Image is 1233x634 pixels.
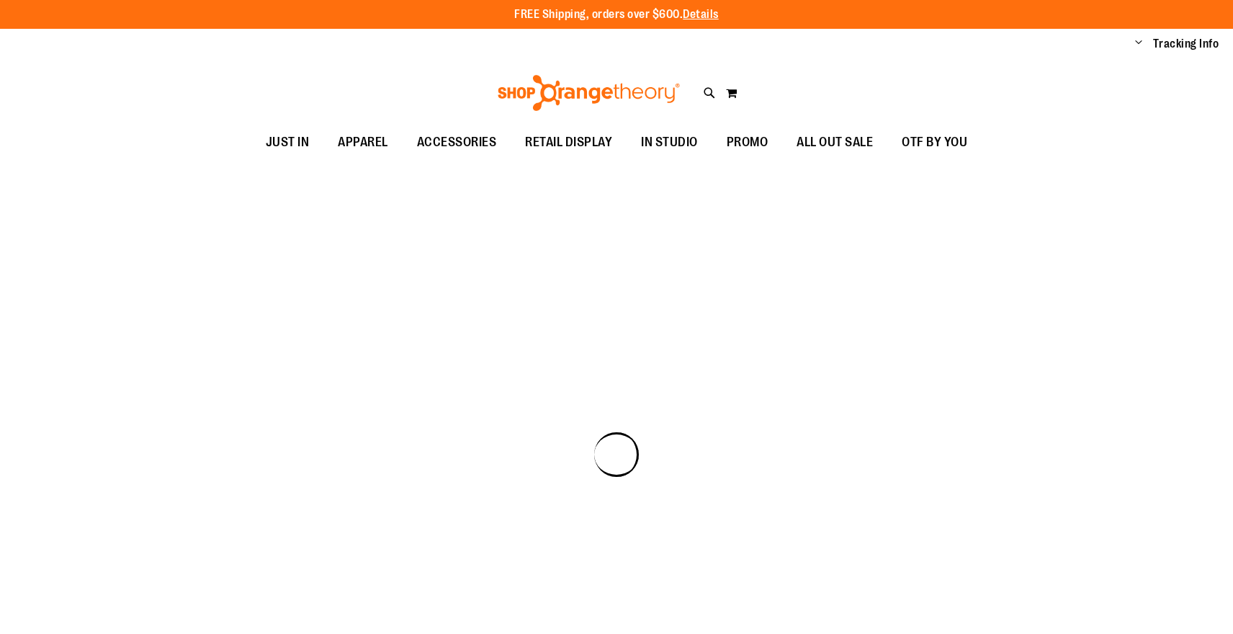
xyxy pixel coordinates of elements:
[525,126,612,158] span: RETAIL DISPLAY
[727,126,768,158] span: PROMO
[266,126,310,158] span: JUST IN
[782,126,887,159] a: ALL OUT SALE
[797,126,873,158] span: ALL OUT SALE
[887,126,982,159] a: OTF BY YOU
[338,126,388,158] span: APPAREL
[417,126,497,158] span: ACCESSORIES
[514,6,719,23] p: FREE Shipping, orders over $600.
[251,126,324,159] a: JUST IN
[1135,37,1142,51] button: Account menu
[712,126,783,159] a: PROMO
[496,75,682,111] img: Shop Orangetheory
[403,126,511,159] a: ACCESSORIES
[683,8,719,21] a: Details
[323,126,403,159] a: APPAREL
[641,126,698,158] span: IN STUDIO
[1153,36,1219,52] a: Tracking Info
[511,126,627,159] a: RETAIL DISPLAY
[627,126,712,159] a: IN STUDIO
[902,126,967,158] span: OTF BY YOU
